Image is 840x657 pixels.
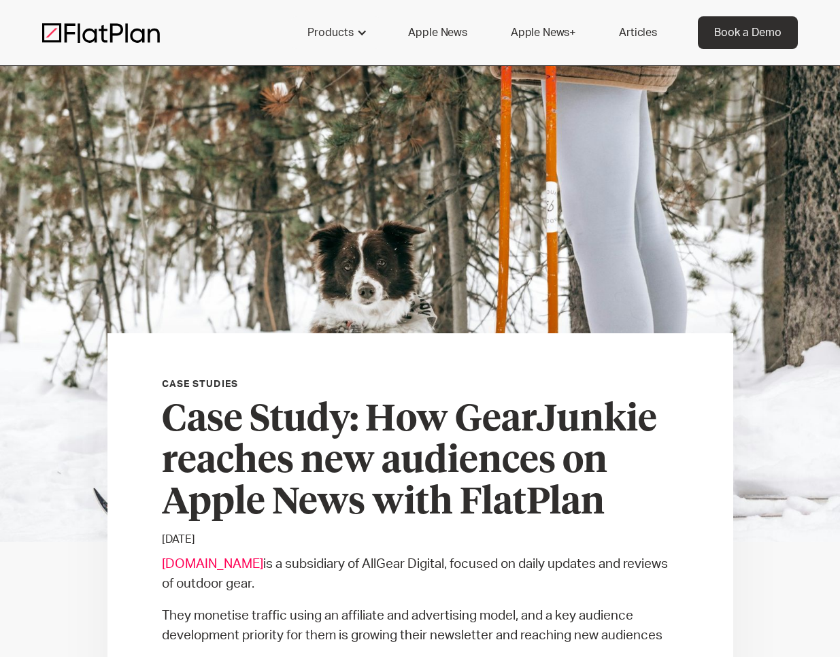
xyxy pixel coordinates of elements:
div: Products [307,24,354,41]
div: Products [291,16,381,49]
a: Apple News [392,16,483,49]
h3: Case Study: How GearJunkie reaches new audiences on Apple News with FlatPlan [162,400,679,524]
a: Apple News+ [494,16,592,49]
a: Book a Demo [698,16,798,49]
div: Book a Demo [714,24,782,41]
p: [DATE] [162,531,679,547]
p: They monetise traffic using an affiliate and advertising model, and a key audience development pr... [162,606,679,645]
a: [DOMAIN_NAME] [162,558,263,571]
p: is a subsidiary of AllGear Digital, focused on daily updates and reviews of outdoor gear. [162,554,679,594]
a: Articles [603,16,673,49]
div: Case Studies [162,377,238,392]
